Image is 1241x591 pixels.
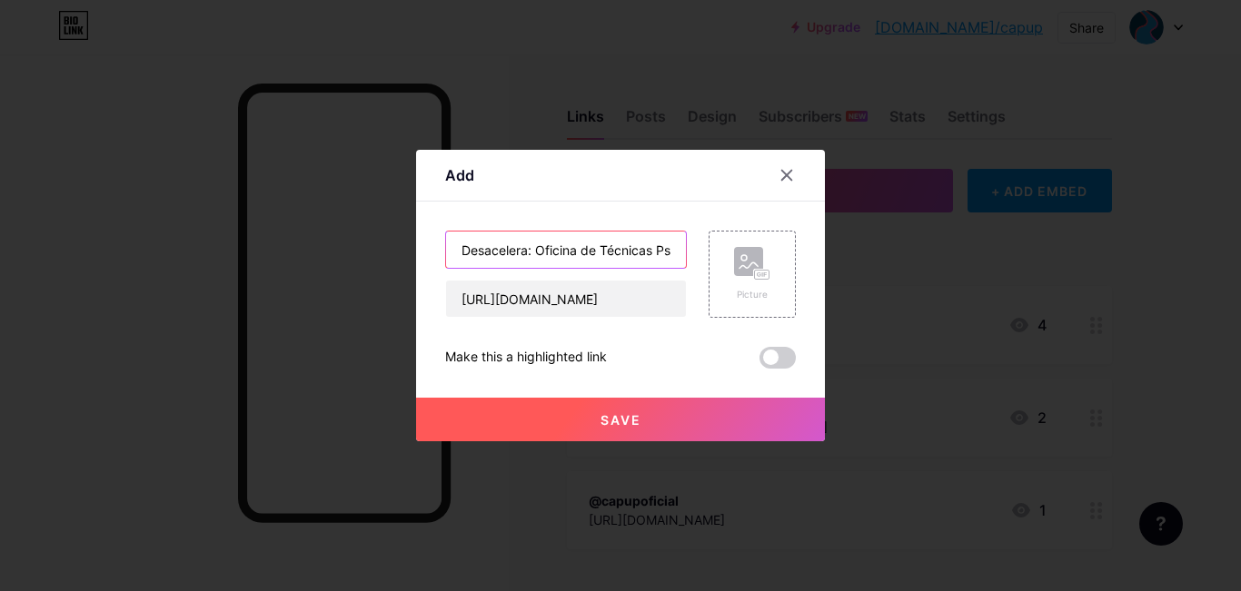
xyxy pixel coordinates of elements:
input: URL [446,281,686,317]
div: Add [445,164,474,186]
div: Picture [734,288,770,301]
div: Make this a highlighted link [445,347,607,369]
input: Title [446,231,686,268]
span: Save [601,412,641,428]
button: Save [416,398,825,441]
